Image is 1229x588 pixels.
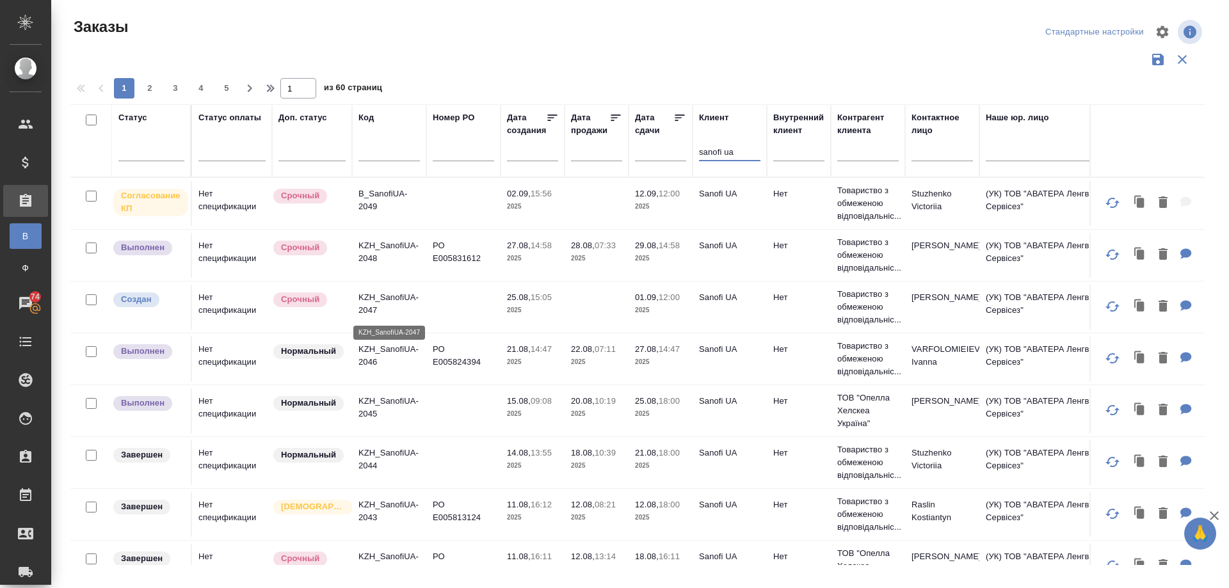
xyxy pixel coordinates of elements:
p: 12.08, [571,500,595,509]
p: B_SanofiUA-2049 [358,187,420,213]
p: 20.08, [571,396,595,406]
p: 18.08, [571,448,595,457]
div: Статус по умолчанию для стандартных заказов [272,395,346,412]
p: 2025 [571,356,622,369]
p: 2025 [507,511,558,524]
p: 10:19 [595,396,616,406]
p: Sanofi UA [699,550,760,563]
div: Дата продажи [571,111,609,137]
td: Raslin Kostiantyn [905,492,979,537]
p: 12:00 [659,292,680,302]
button: Удалить [1152,242,1174,268]
button: Удалить [1152,553,1174,579]
p: Нормальный [281,397,336,409]
p: 15:05 [531,292,552,302]
button: Клонировать [1128,190,1152,216]
p: 13:14 [595,552,616,561]
p: Выполнен [121,345,165,358]
p: 29.08, [635,241,659,250]
p: Товариство з обмеженою відповідальніс... [837,184,899,223]
p: 12:00 [659,189,680,198]
p: 2025 [635,563,686,576]
p: KZH_SanofiUA-2044 [358,447,420,472]
p: Sanofi UA [699,395,760,408]
p: Нормальный [281,449,336,461]
p: 2025 [507,408,558,420]
p: KZH_SanofiUA-2043 [358,498,420,524]
button: Удалить [1152,190,1174,216]
span: 🙏 [1189,520,1211,547]
p: 12.09, [635,189,659,198]
p: 18.08, [635,552,659,561]
span: 4 [191,82,211,95]
p: 28.08, [571,241,595,250]
p: KZH_SanofiUA-2046 [358,343,420,369]
p: 2025 [635,408,686,420]
p: Выполнен [121,397,165,409]
p: Выполнен [121,241,165,254]
p: 18:00 [659,396,680,406]
div: Выставляет КМ при направлении счета или после выполнения всех работ/сдачи заказа клиенту. Окончат... [112,447,184,464]
button: Обновить [1097,239,1128,270]
p: 15:56 [531,189,552,198]
div: Контактное лицо [912,111,973,137]
p: 21.08, [635,448,659,457]
p: Срочный [281,293,319,306]
div: Внутренний клиент [773,111,824,137]
p: Завершен [121,500,163,513]
p: Завершен [121,552,163,565]
div: Выставляет КМ при направлении счета или после выполнения всех работ/сдачи заказа клиенту. Окончат... [112,498,184,516]
button: 5 [216,78,237,99]
p: 2025 [635,459,686,472]
p: ТОВ "Опелла Хелскеа Україна" [837,392,899,430]
div: Выставляет ПМ после сдачи и проведения начислений. Последний этап для ПМа [112,343,184,360]
p: Нет [773,550,824,563]
p: 11.08, [507,552,531,561]
p: Создан [121,293,152,306]
button: Клонировать [1128,397,1152,424]
p: ТОВ "Опелла Хелскеа Україна" [837,547,899,585]
span: В [16,230,35,242]
td: Нет спецификации [192,285,272,330]
p: 11.08, [507,500,531,509]
p: 2025 [507,356,558,369]
button: Удалить [1152,294,1174,320]
p: 2025 [635,511,686,524]
div: Статус [118,111,147,124]
button: Клонировать [1128,346,1152,372]
p: 2025 [635,200,686,213]
p: Нет [773,291,824,304]
div: Выставляет ПМ после сдачи и проведения начислений. Последний этап для ПМа [112,239,184,257]
button: Удалить [1152,449,1174,475]
button: Клонировать [1128,501,1152,527]
p: 09:08 [531,396,552,406]
p: 16:11 [531,552,552,561]
button: Клонировать [1128,242,1152,268]
span: 74 [23,290,47,303]
button: Обновить [1097,550,1128,581]
button: 3 [165,78,186,99]
button: Удалить [1152,501,1174,527]
p: 07:33 [595,241,616,250]
td: (УК) ТОВ "АВАТЕРА Ленгвідж Сервісез" [979,181,1133,226]
p: 16:11 [659,552,680,561]
p: 14:47 [659,344,680,354]
td: (УК) ТОВ "АВАТЕРА Ленгвідж Сервісез" [979,285,1133,330]
div: Клиент [699,111,728,124]
p: 2025 [635,304,686,317]
a: 74 [3,287,48,319]
div: Выставляется автоматически для первых 3 заказов нового контактного лица. Особое внимание [272,498,346,516]
p: 25.08, [507,292,531,302]
p: Нормальный [281,345,336,358]
p: 2025 [507,252,558,265]
p: Sanofi UA [699,291,760,304]
p: 02.09, [507,189,531,198]
td: Нет спецификации [192,492,272,537]
button: Обновить [1097,187,1128,218]
button: Клонировать [1128,449,1152,475]
div: Выставляется автоматически, если на указанный объем услуг необходимо больше времени в стандартном... [272,187,346,205]
p: KZH_SanofiUA-2048 [358,239,420,265]
div: Доп. статус [278,111,327,124]
td: (УК) ТОВ "АВАТЕРА Ленгвідж Сервісез" [979,337,1133,381]
button: Сохранить фильтры [1146,47,1170,72]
